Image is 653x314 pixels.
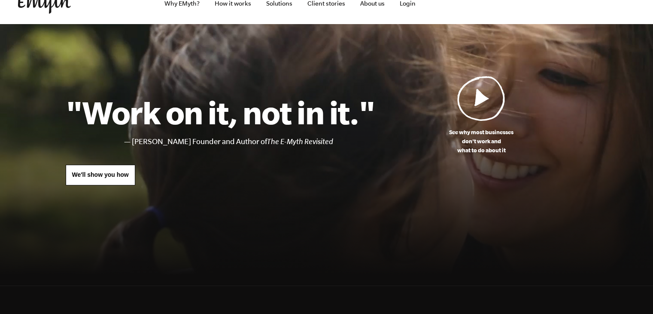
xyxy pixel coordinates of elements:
li: [PERSON_NAME] Founder and Author of [132,135,375,148]
i: The E-Myth Revisited [267,137,333,146]
p: See why most businesses don't work and what to do about it [375,128,588,155]
span: We'll show you how [72,171,129,178]
a: We'll show you how [66,165,135,185]
a: See why most businessesdon't work andwhat to do about it [375,76,588,155]
img: Play Video [457,76,505,121]
iframe: Chat Widget [610,273,653,314]
h1: "Work on it, not in it." [66,93,375,131]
